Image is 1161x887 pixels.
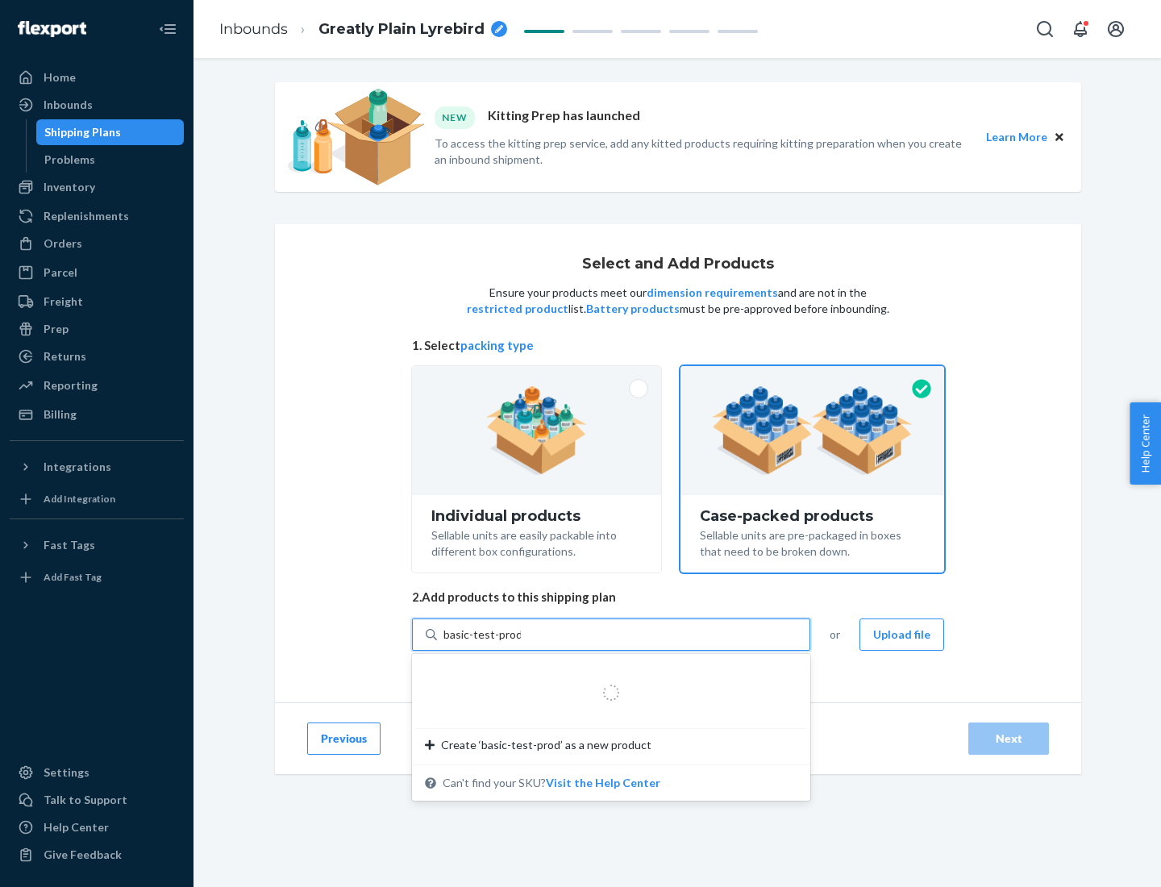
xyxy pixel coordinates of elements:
[44,819,109,835] div: Help Center
[10,564,184,590] a: Add Fast Tag
[10,316,184,342] a: Prep
[460,337,534,354] button: packing type
[219,20,288,38] a: Inbounds
[982,731,1035,747] div: Next
[36,119,185,145] a: Shipping Plans
[700,508,925,524] div: Case-packed products
[44,377,98,394] div: Reporting
[10,260,184,285] a: Parcel
[986,128,1047,146] button: Learn More
[10,65,184,90] a: Home
[712,386,913,475] img: case-pack.59cecea509d18c883b923b81aeac6d0b.png
[443,775,660,791] span: Can't find your SKU?
[586,301,680,317] button: Battery products
[44,792,127,808] div: Talk to Support
[443,627,521,643] input: Create ‘basic-test-prod’ as a new productCan't find your SKU?Visit the Help Center
[441,737,651,753] span: Create ‘basic-test-prod’ as a new product
[44,406,77,423] div: Billing
[44,459,111,475] div: Integrations
[44,152,95,168] div: Problems
[44,847,122,863] div: Give Feedback
[10,92,184,118] a: Inbounds
[968,723,1049,755] button: Next
[10,289,184,314] a: Freight
[152,13,184,45] button: Close Navigation
[700,524,925,560] div: Sellable units are pre-packaged in boxes that need to be broken down.
[10,842,184,868] button: Give Feedback
[412,337,944,354] span: 1. Select
[18,21,86,37] img: Flexport logo
[44,537,95,553] div: Fast Tags
[1100,13,1132,45] button: Open account menu
[431,524,642,560] div: Sellable units are easily packable into different box configurations.
[44,492,115,506] div: Add Integration
[10,814,184,840] a: Help Center
[44,97,93,113] div: Inbounds
[44,321,69,337] div: Prep
[647,285,778,301] button: dimension requirements
[10,402,184,427] a: Billing
[10,787,184,813] a: Talk to Support
[859,618,944,651] button: Upload file
[465,285,891,317] p: Ensure your products meet our and are not in the list. must be pre-approved before inbounding.
[467,301,568,317] button: restricted product
[44,764,89,781] div: Settings
[1029,13,1061,45] button: Open Search Box
[44,69,76,85] div: Home
[206,6,520,53] ol: breadcrumbs
[1064,13,1096,45] button: Open notifications
[318,19,485,40] span: Greatly Plain Lyrebird
[1051,128,1068,146] button: Close
[10,203,184,229] a: Replenishments
[10,344,184,369] a: Returns
[44,294,83,310] div: Freight
[830,627,840,643] span: or
[44,235,82,252] div: Orders
[431,508,642,524] div: Individual products
[10,174,184,200] a: Inventory
[36,147,185,173] a: Problems
[10,454,184,480] button: Integrations
[44,124,121,140] div: Shipping Plans
[488,106,640,128] p: Kitting Prep has launched
[10,373,184,398] a: Reporting
[435,106,475,128] div: NEW
[10,486,184,512] a: Add Integration
[10,231,184,256] a: Orders
[546,775,660,791] button: Create ‘basic-test-prod’ as a new productCan't find your SKU?
[44,264,77,281] div: Parcel
[486,386,587,475] img: individual-pack.facf35554cb0f1810c75b2bd6df2d64e.png
[1130,402,1161,485] button: Help Center
[44,348,86,364] div: Returns
[435,135,972,168] p: To access the kitting prep service, add any kitted products requiring kitting preparation when yo...
[582,256,774,273] h1: Select and Add Products
[44,179,95,195] div: Inventory
[44,208,129,224] div: Replenishments
[10,760,184,785] a: Settings
[307,723,381,755] button: Previous
[10,532,184,558] button: Fast Tags
[44,570,102,584] div: Add Fast Tag
[412,589,944,606] span: 2. Add products to this shipping plan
